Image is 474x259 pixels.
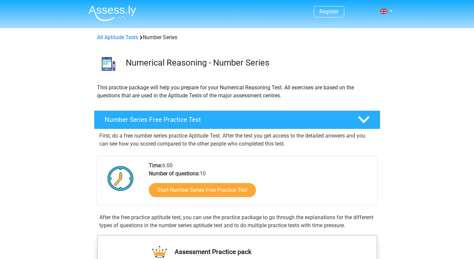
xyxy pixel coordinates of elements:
b: Number of questions: [149,170,200,177]
img: Assessly [89,5,136,21]
div: 6:00 10 [144,162,377,205]
img: Clock [104,162,137,195]
b: Time: [149,162,162,169]
a: All Aptitude Tests [97,34,138,40]
p: First, do a free number series practice Aptitude Test. After the test you get access to the detai... [99,132,375,148]
h3: Numerical Reasoning - Number Series [126,58,375,68]
a: Start Number Series Free Practice Test [149,183,256,197]
div: Number Series [94,33,380,41]
img: number series [94,50,123,78]
a: Number Series Free Practice Test [91,110,383,129]
p: This practice package will help you prepare for your Numerical Reasoning Test. All exercises are ... [97,84,377,100]
a: Register [319,8,339,15]
h4: Number Series Free Practice Test [105,116,347,123]
div: After the free practice aptitude test, you can use the practice package to go through the explana... [97,213,378,230]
